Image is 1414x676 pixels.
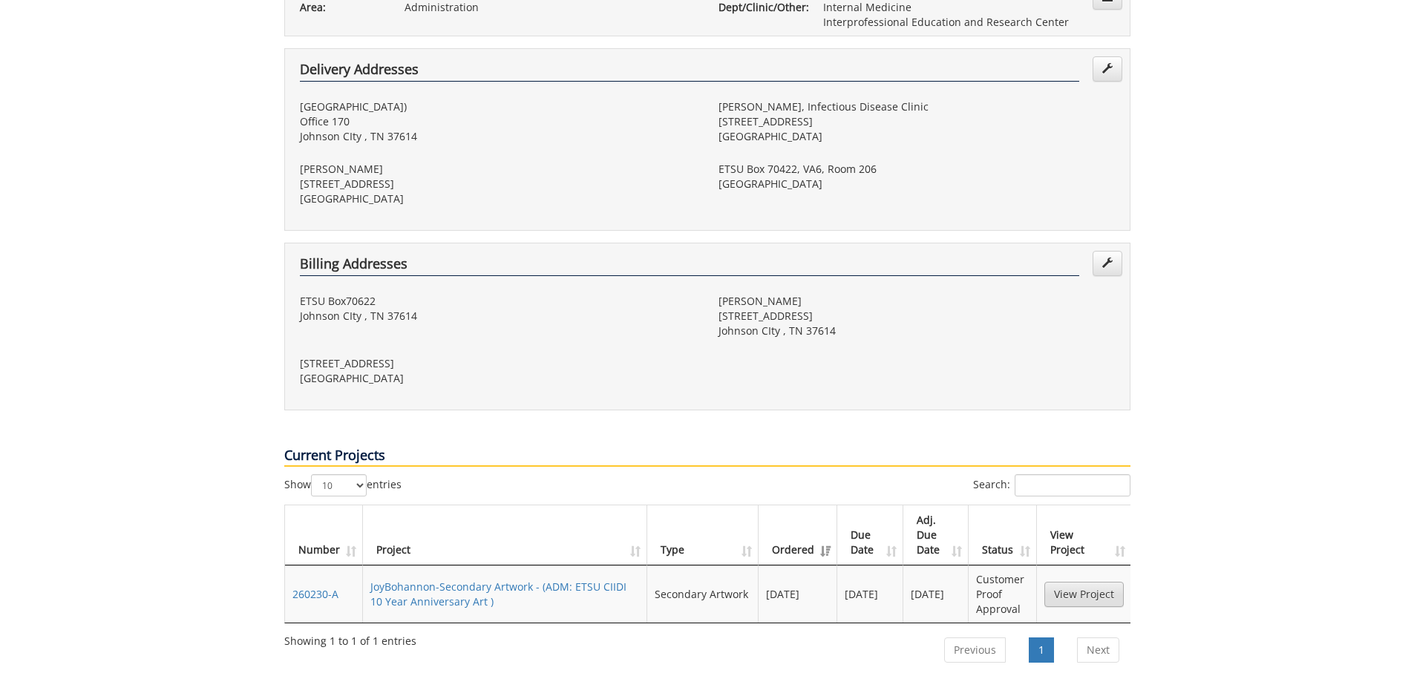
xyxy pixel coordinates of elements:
[647,505,759,565] th: Type: activate to sort column ascending
[300,371,696,386] p: [GEOGRAPHIC_DATA]
[300,114,696,129] p: Office 170
[1093,56,1122,82] a: Edit Addresses
[1077,637,1119,663] a: Next
[292,587,338,601] a: 260230-A
[719,309,1115,324] p: [STREET_ADDRESS]
[973,474,1130,496] label: Search:
[300,162,696,177] p: [PERSON_NAME]
[719,99,1115,114] p: [PERSON_NAME], Infectious Disease Clinic
[363,505,648,565] th: Project: activate to sort column ascending
[300,129,696,144] p: Johnson CIty , TN 37614
[903,505,969,565] th: Adj. Due Date: activate to sort column ascending
[300,309,696,324] p: Johnson CIty , TN 37614
[719,177,1115,191] p: [GEOGRAPHIC_DATA]
[300,356,696,371] p: [STREET_ADDRESS]
[285,505,363,565] th: Number: activate to sort column ascending
[719,114,1115,129] p: [STREET_ADDRESS]
[719,129,1115,144] p: [GEOGRAPHIC_DATA]
[300,99,696,114] p: [GEOGRAPHIC_DATA])
[837,565,903,623] td: [DATE]
[903,565,969,623] td: [DATE]
[300,177,696,191] p: [STREET_ADDRESS]
[719,324,1115,338] p: Johnson CIty , TN 37614
[284,628,416,649] div: Showing 1 to 1 of 1 entries
[1044,582,1124,607] a: View Project
[311,474,367,496] select: Showentries
[759,505,837,565] th: Ordered: activate to sort column ascending
[1037,505,1131,565] th: View Project: activate to sort column ascending
[719,162,1115,177] p: ETSU Box 70422, VA6, Room 206
[969,565,1036,623] td: Customer Proof Approval
[1015,474,1130,496] input: Search:
[837,505,903,565] th: Due Date: activate to sort column ascending
[300,62,1079,82] h4: Delivery Addresses
[370,580,626,608] a: JoyBohannon-Secondary Artwork - (ADM: ETSU CIIDI 10 Year Anniversary Art )
[719,294,1115,309] p: [PERSON_NAME]
[300,257,1079,276] h4: Billing Addresses
[969,505,1036,565] th: Status: activate to sort column ascending
[284,474,402,496] label: Show entries
[1093,251,1122,276] a: Edit Addresses
[759,565,837,623] td: [DATE]
[300,294,696,309] p: ETSU Box70622
[647,565,759,623] td: Secondary Artwork
[823,15,1115,30] p: Interprofessional Education and Research Center
[284,446,1130,467] p: Current Projects
[944,637,1006,663] a: Previous
[1029,637,1054,663] a: 1
[300,191,696,206] p: [GEOGRAPHIC_DATA]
